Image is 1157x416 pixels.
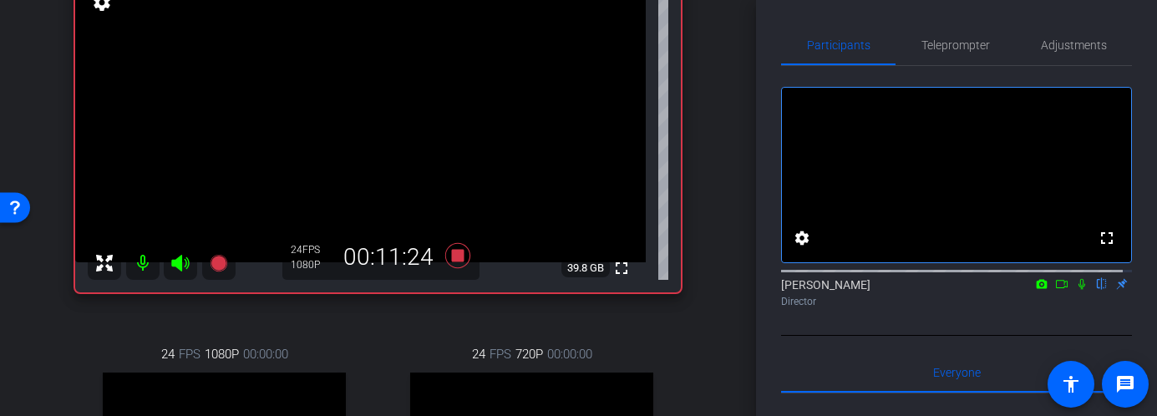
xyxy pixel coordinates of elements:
[781,294,1132,309] div: Director
[561,258,610,278] span: 39.8 GB
[302,244,320,256] span: FPS
[1041,39,1107,51] span: Adjustments
[205,345,239,363] span: 1080P
[472,345,485,363] span: 24
[243,345,288,363] span: 00:00:00
[332,243,444,271] div: 00:11:24
[1097,228,1117,248] mat-icon: fullscreen
[1092,276,1112,291] mat-icon: flip
[611,258,632,278] mat-icon: fullscreen
[547,345,592,363] span: 00:00:00
[807,39,870,51] span: Participants
[1115,374,1135,394] mat-icon: message
[792,228,812,248] mat-icon: settings
[161,345,175,363] span: 24
[515,345,543,363] span: 720P
[291,258,332,271] div: 1080P
[1061,374,1081,394] mat-icon: accessibility
[179,345,200,363] span: FPS
[921,39,990,51] span: Teleprompter
[291,243,332,256] div: 24
[490,345,511,363] span: FPS
[781,276,1132,309] div: [PERSON_NAME]
[933,367,981,378] span: Everyone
